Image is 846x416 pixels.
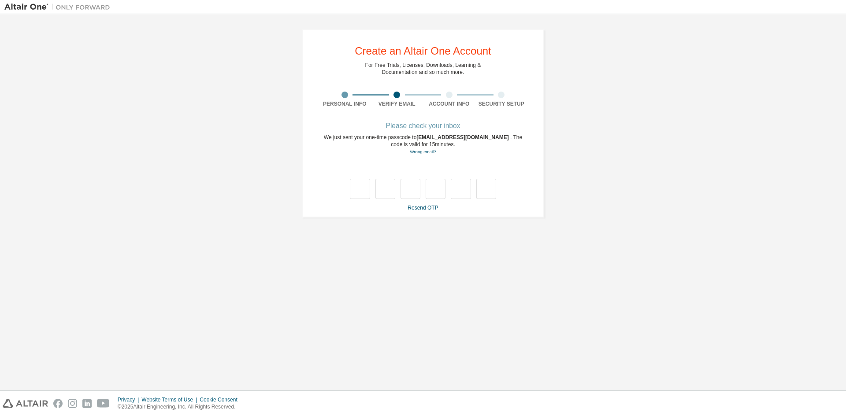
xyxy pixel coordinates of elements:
[53,399,63,408] img: facebook.svg
[118,403,243,411] p: © 2025 Altair Engineering, Inc. All Rights Reserved.
[475,100,528,107] div: Security Setup
[371,100,423,107] div: Verify Email
[82,399,92,408] img: linkedin.svg
[141,396,200,403] div: Website Terms of Use
[118,396,141,403] div: Privacy
[423,100,475,107] div: Account Info
[408,205,438,211] a: Resend OTP
[4,3,115,11] img: Altair One
[365,62,481,76] div: For Free Trials, Licenses, Downloads, Learning & Documentation and so much more.
[68,399,77,408] img: instagram.svg
[319,100,371,107] div: Personal Info
[200,396,242,403] div: Cookie Consent
[416,134,510,140] span: [EMAIL_ADDRESS][DOMAIN_NAME]
[319,134,527,155] div: We just sent your one-time passcode to . The code is valid for 15 minutes.
[97,399,110,408] img: youtube.svg
[3,399,48,408] img: altair_logo.svg
[355,46,491,56] div: Create an Altair One Account
[410,149,436,154] a: Go back to the registration form
[319,123,527,129] div: Please check your inbox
